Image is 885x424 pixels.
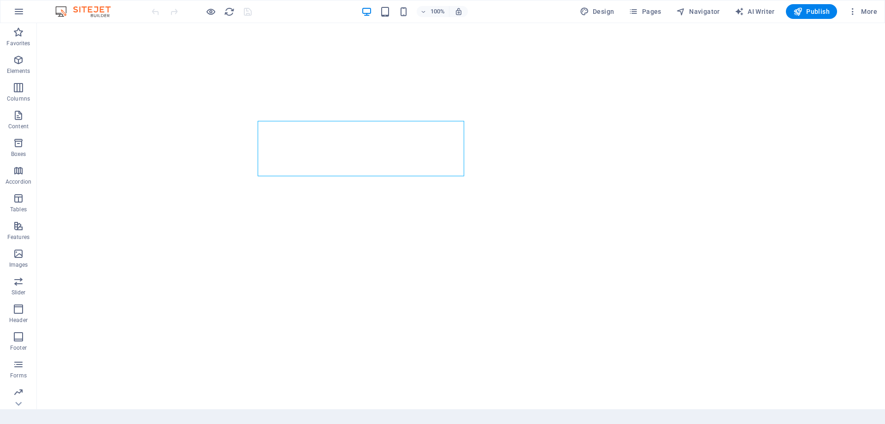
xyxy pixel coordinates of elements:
[793,7,830,16] span: Publish
[417,6,449,17] button: 100%
[844,4,881,19] button: More
[676,7,720,16] span: Navigator
[6,40,30,47] p: Favorites
[731,4,779,19] button: AI Writer
[6,178,31,185] p: Accordion
[580,7,614,16] span: Design
[576,4,618,19] div: Design (Ctrl+Alt+Y)
[12,289,26,296] p: Slider
[10,372,27,379] p: Forms
[673,4,724,19] button: Navigator
[848,7,877,16] span: More
[454,7,463,16] i: On resize automatically adjust zoom level to fit chosen device.
[7,233,29,241] p: Features
[10,344,27,352] p: Footer
[205,6,216,17] button: Click here to leave preview mode and continue editing
[9,261,28,269] p: Images
[7,95,30,102] p: Columns
[431,6,445,17] h6: 100%
[735,7,775,16] span: AI Writer
[224,6,235,17] button: reload
[9,317,28,324] p: Header
[786,4,837,19] button: Publish
[576,4,618,19] button: Design
[53,6,122,17] img: Editor Logo
[625,4,665,19] button: Pages
[224,6,235,17] i: Reload page
[629,7,661,16] span: Pages
[11,150,26,158] p: Boxes
[7,67,30,75] p: Elements
[10,206,27,213] p: Tables
[8,123,29,130] p: Content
